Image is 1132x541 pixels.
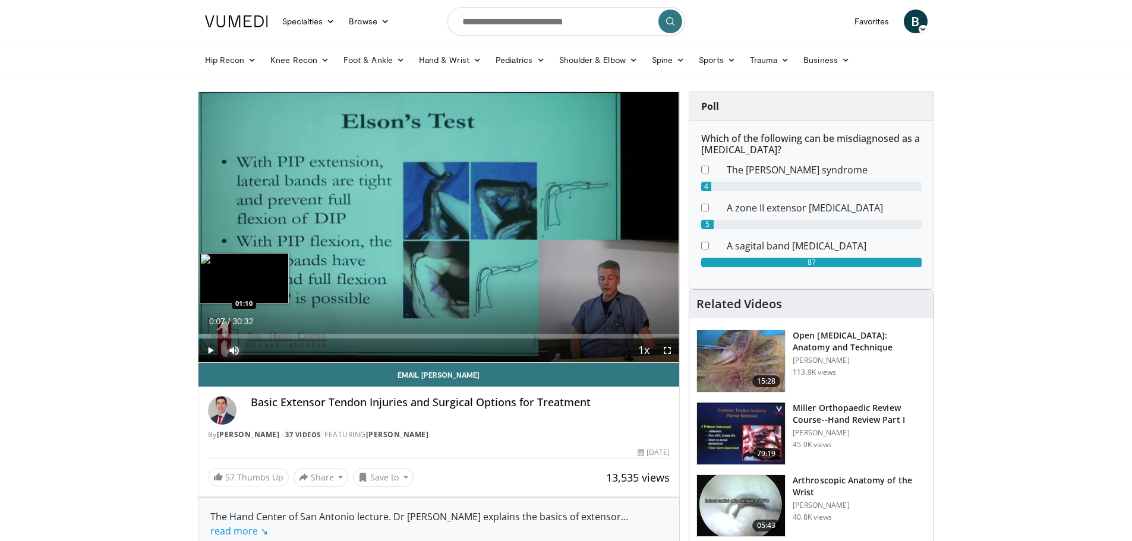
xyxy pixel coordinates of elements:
h6: Which of the following can be misdiagnosed as a [MEDICAL_DATA]? [701,133,922,156]
button: Share [294,468,349,487]
button: Playback Rate [632,338,655,362]
div: 87 [701,258,922,267]
a: [PERSON_NAME] [217,429,280,439]
a: Business [796,48,857,72]
img: miller_1.png.150x105_q85_crop-smart_upscale.jpg [697,403,785,464]
a: Specialties [275,10,342,33]
span: 57 [225,472,235,483]
h3: Open [MEDICAL_DATA]: Anatomy and Technique [793,330,926,353]
button: Mute [222,338,246,362]
a: Pediatrics [488,48,552,72]
dd: The [PERSON_NAME] syndrome [718,163,931,177]
p: 40.8K views [793,512,832,522]
span: 0:07 [209,317,225,326]
img: a6f1be81-36ec-4e38-ae6b-7e5798b3883c.150x105_q85_crop-smart_upscale.jpg [697,475,785,537]
span: 15:28 [752,375,781,387]
a: read more ↘ [210,524,268,537]
a: 57 Thumbs Up [208,468,289,486]
a: Email [PERSON_NAME] [198,363,680,387]
video-js: Video Player [198,92,680,363]
a: Sports [692,48,743,72]
h4: Basic Extensor Tendon Injuries and Surgical Options for Treatment [251,396,670,409]
h4: Related Videos [696,297,782,311]
div: By FEATURING [208,429,670,440]
a: B [904,10,928,33]
button: Save to [353,468,414,487]
a: Foot & Ankle [336,48,412,72]
a: Hand & Wrist [412,48,488,72]
p: 113.9K views [793,368,836,377]
div: [DATE] [638,447,670,458]
a: Trauma [743,48,797,72]
a: 37 Videos [282,429,325,439]
div: Progress Bar [198,334,680,338]
span: / [228,317,231,326]
span: 05:43 [752,520,781,531]
strong: Poll [701,100,719,113]
span: 79:19 [752,448,781,460]
a: Knee Recon [263,48,336,72]
a: 79:19 Miller Orthopaedic Review Course--Hand Review Part I [PERSON_NAME] 45.0K views [696,402,926,465]
input: Search topics, interventions [447,7,685,36]
div: 4 [701,182,711,191]
a: Browse [342,10,396,33]
h3: Arthroscopic Anatomy of the Wrist [793,474,926,498]
p: [PERSON_NAME] [793,356,926,365]
a: 15:28 Open [MEDICAL_DATA]: Anatomy and Technique [PERSON_NAME] 113.9K views [696,330,926,393]
div: The Hand Center of San Antonio lecture. Dr [PERSON_NAME] explains the basics of extensor [210,510,668,538]
button: Play [198,338,222,362]
img: image.jpeg [200,253,289,303]
a: [PERSON_NAME] [366,429,429,439]
p: 45.0K views [793,440,832,450]
h3: Miller Orthopaedic Review Course--Hand Review Part I [793,402,926,426]
a: Spine [645,48,692,72]
img: VuMedi Logo [205,15,268,27]
p: [PERSON_NAME] [793,501,926,510]
a: Shoulder & Elbow [552,48,645,72]
span: ... [210,510,628,537]
dd: A zone II extensor [MEDICAL_DATA] [718,201,931,215]
span: 30:32 [232,317,253,326]
button: Fullscreen [655,338,679,362]
div: 5 [701,220,714,229]
a: Hip Recon [198,48,264,72]
p: [PERSON_NAME] [793,428,926,438]
a: Favorites [847,10,897,33]
span: 13,535 views [606,470,670,485]
img: Bindra_-_open_carpal_tunnel_2.png.150x105_q85_crop-smart_upscale.jpg [697,330,785,392]
img: Avatar [208,396,237,425]
a: 05:43 Arthroscopic Anatomy of the Wrist [PERSON_NAME] 40.8K views [696,474,926,537]
dd: A sagital band [MEDICAL_DATA] [718,239,931,253]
